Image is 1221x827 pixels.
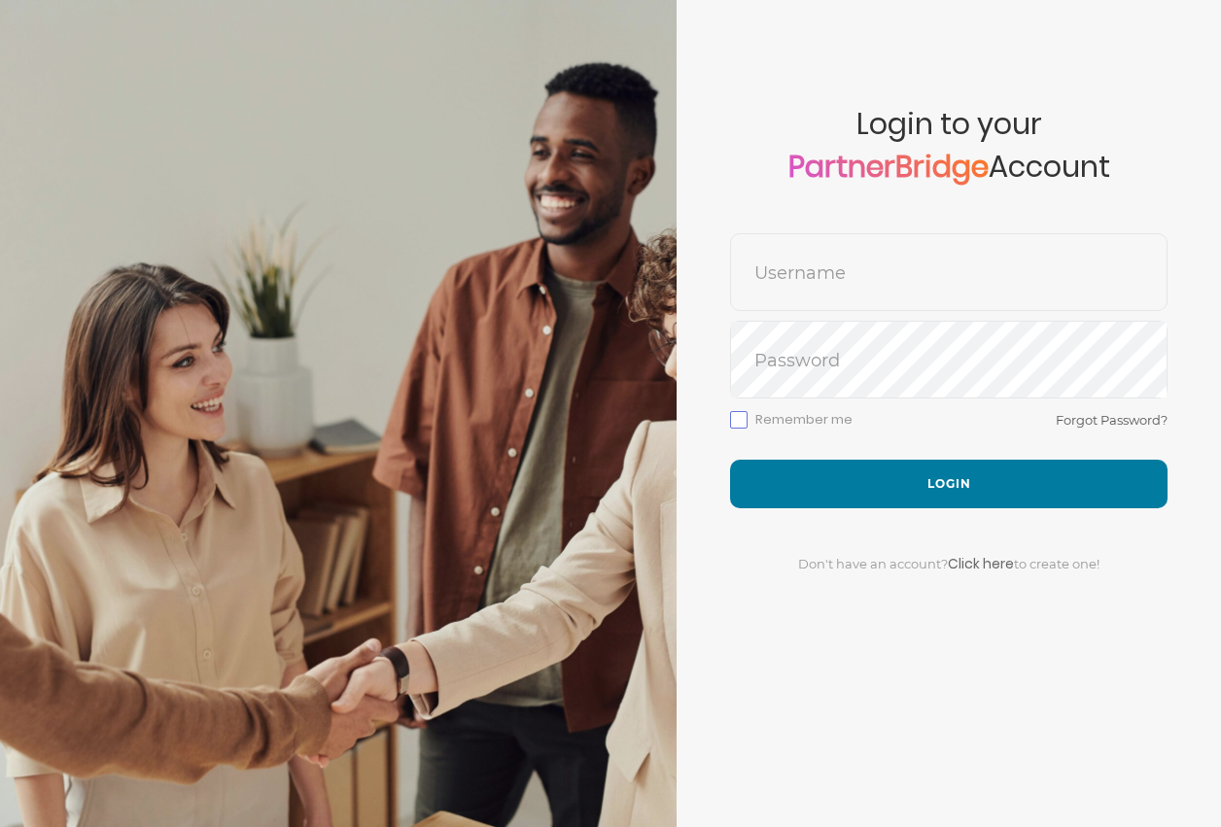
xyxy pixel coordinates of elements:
span: Login to your Account [730,107,1168,233]
span: Don't have an account? to create one! [798,556,1099,571]
a: PartnerBridge [788,146,989,188]
a: Click here [948,554,1014,573]
a: Forgot Password? [1056,412,1168,428]
button: Login [730,460,1168,508]
label: Remember me [730,411,853,429]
